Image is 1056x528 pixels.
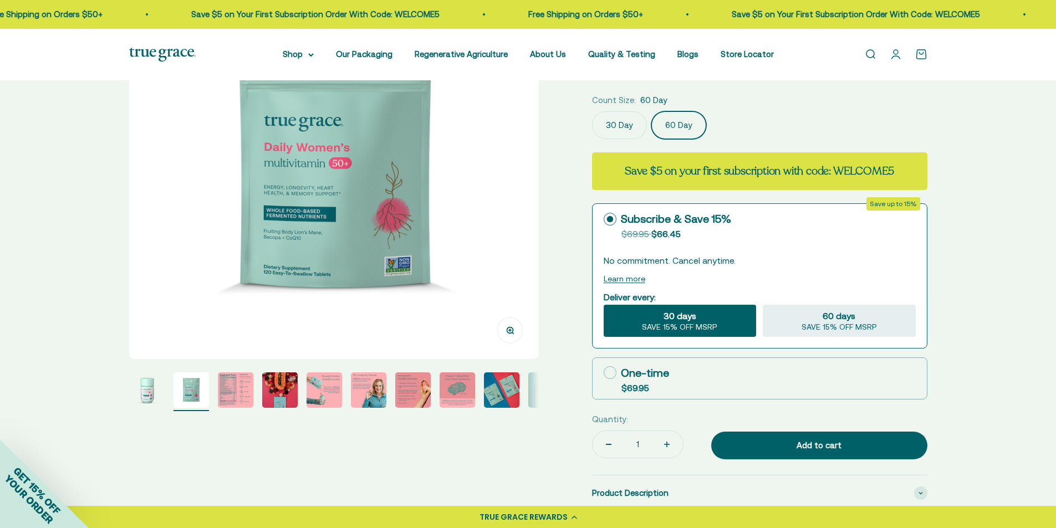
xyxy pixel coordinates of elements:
a: About Us [530,49,566,59]
a: Free Shipping on Orders $50+ [518,9,633,19]
p: Save $5 on Your First Subscription Order With Code: WELCOME5 [181,8,430,21]
img: - L-ergothioneine to support longevity* - CoQ10 for antioxidant support and heart health* - 150% ... [395,372,431,408]
button: Go to item 2 [174,372,209,411]
img: Fruiting Body Vegan Soy Free Gluten Free Dairy Free [218,372,253,408]
img: Daily Women's 50+ Multivitamin [174,372,209,408]
a: Store Locator [721,49,774,59]
summary: Shop [283,48,314,61]
p: Save $5 on Your First Subscription Order With Code: WELCOME5 [722,8,970,21]
strong: Save $5 on your first subscription with code: WELCOME5 [625,163,894,178]
button: Go to item 6 [351,372,386,411]
img: Lion's Mane supports brain, nerve, and cognitive health.* Our extracts come exclusively from the ... [440,372,475,408]
a: Regenerative Agriculture [415,49,508,59]
button: Go to item 4 [262,372,298,411]
button: Go to item 5 [307,372,342,411]
div: Add to cart [733,439,905,452]
img: When you opt for our refill pouches instead of buying a new bottle every time you buy supplements... [307,372,342,408]
button: Go to item 9 [484,372,519,411]
a: Quality & Testing [588,49,655,59]
img: Daily Women's 50+ Multivitamin [262,372,298,408]
button: Increase quantity [651,431,683,458]
legend: Count Size: [592,94,636,107]
button: Decrease quantity [593,431,625,458]
span: Product Description [592,486,669,500]
a: Our Packaging [336,49,392,59]
button: Go to item 7 [395,372,431,411]
div: TRUE GRACE REWARDS [479,511,568,523]
label: Quantity: [592,413,628,426]
button: Go to item 1 [129,372,165,411]
button: Go to item 3 [218,372,253,411]
span: 60 Day [640,94,667,107]
button: Go to item 8 [440,372,475,411]
span: GET 15% OFF [11,465,63,516]
button: Add to cart [711,432,927,459]
img: Daily Women's 50+ Multivitamin [129,372,165,408]
button: Go to item 10 [528,372,564,411]
img: L-ergothioneine, an antioxidant known as 'the longevity vitamin', declines as we age and is limit... [351,372,386,408]
summary: Product Description [592,475,927,511]
a: Blogs [677,49,698,59]
img: Daily Women's 50+ Multivitamin [528,372,564,408]
img: Daily Women's 50+ Multivitamin [484,372,519,408]
span: YOUR ORDER [2,473,55,526]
